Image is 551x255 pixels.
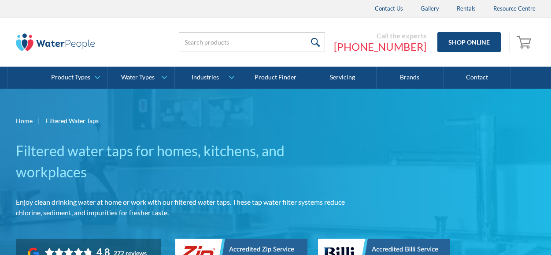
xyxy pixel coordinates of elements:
[444,67,510,89] a: Contact
[309,67,376,89] a: Servicing
[16,197,354,218] p: Enjoy clean drinking water at home or work with our filtered water taps. These tap water filter s...
[16,34,95,51] img: The Water People
[192,74,219,81] div: Industries
[121,74,155,81] div: Water Types
[16,116,33,125] a: Home
[41,67,107,89] a: Product Types
[377,67,444,89] a: Brands
[517,35,533,49] img: shopping cart
[242,67,309,89] a: Product Finder
[108,67,174,89] a: Water Types
[175,67,241,89] a: Industries
[514,32,536,53] a: Open empty cart
[46,116,99,125] div: Filtered Water Taps
[16,140,354,183] h1: Filtered water taps for homes, kitchens, and workplaces
[334,40,426,53] a: [PHONE_NUMBER]
[37,115,41,126] div: |
[334,31,426,40] div: Call the experts
[437,32,501,52] a: Shop Online
[51,74,90,81] div: Product Types
[179,32,325,52] input: Search products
